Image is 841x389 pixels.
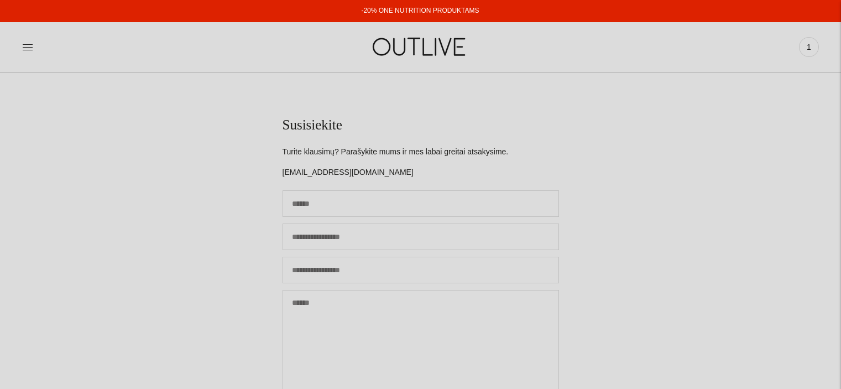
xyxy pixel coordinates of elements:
[283,166,559,179] p: [EMAIL_ADDRESS][DOMAIN_NAME]
[283,146,559,159] p: Turite klausimų? Parašykite mums ir mes labai greitai atsakysime.
[801,39,817,55] span: 1
[351,28,489,66] img: OUTLIVE
[361,7,479,14] a: -20% ONE NUTRITION PRODUKTAMS
[799,35,819,59] a: 1
[283,116,559,134] h1: Susisiekite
